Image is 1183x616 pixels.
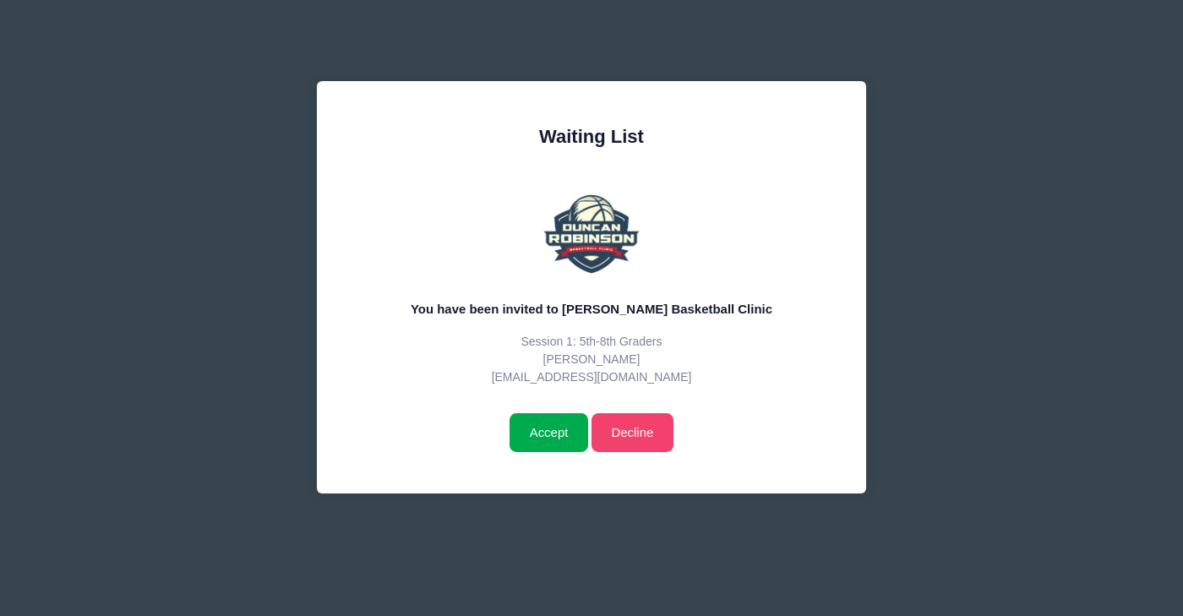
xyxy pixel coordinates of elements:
[358,302,826,317] h5: You have been invited to [PERSON_NAME] Basketball Clinic
[541,183,642,285] img: Duncan Robinson Basketball Clinic
[358,333,826,351] p: Session 1: 5th-8th Graders
[358,368,826,386] p: [EMAIL_ADDRESS][DOMAIN_NAME]
[510,413,588,452] input: Accept
[591,413,673,452] a: Decline
[358,123,826,150] div: Waiting List
[358,351,826,368] p: [PERSON_NAME]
